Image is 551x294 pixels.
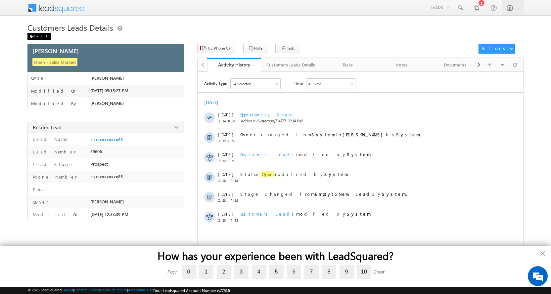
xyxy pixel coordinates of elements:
[128,288,153,292] a: Acceptable Use
[218,112,233,117] span: [DATE]
[90,204,120,213] em: Start Chat
[539,248,546,259] button: Close
[315,191,332,197] strong: Empty
[240,211,371,217] span: modified by
[218,198,238,202] span: 12:28 PM
[27,22,113,33] span: Customers Leads Details
[340,265,354,279] label: 9
[275,44,300,53] button: Task
[109,3,124,19] div: Minimize live chat window
[31,212,78,217] label: Modified On
[266,61,315,69] div: Customers Leads Details
[252,265,266,279] label: 4
[347,211,371,217] strong: System
[243,44,268,53] button: Note
[380,61,423,69] div: Notes
[64,288,73,292] a: About
[269,265,284,279] label: 5
[90,75,124,81] span: [PERSON_NAME]
[101,288,127,292] a: Terms of Service
[31,101,78,106] label: Modified By
[357,265,371,279] label: 10
[199,265,213,279] label: 1
[240,132,421,137] span: Owner changed from to by .
[287,265,301,279] label: 6
[339,191,372,197] strong: New Lead
[31,199,48,205] label: Owner
[31,161,73,167] label: Lead Stage
[261,171,274,177] span: Open
[231,79,280,89] div: Owner Changed,Status Changed,Stage Changed,Source Changed,Notes & 19 more..
[308,82,321,86] div: All Time
[218,159,238,163] span: 12:32 PM
[208,45,232,51] span: CC Phone Call
[347,151,371,157] strong: System
[373,269,384,275] div: Great
[90,161,108,167] span: Prospect
[257,118,269,123] span: System
[326,61,369,69] div: Tasks
[343,132,386,137] strong: [PERSON_NAME]
[218,139,238,143] span: 12:32 PM
[182,265,196,279] label: 0
[322,265,336,279] label: 8
[33,124,62,131] span: Related Lead
[31,174,77,180] label: Phone Number
[167,269,177,275] div: Poor
[218,179,238,183] span: 12:28 PM
[396,132,420,137] strong: System
[34,35,111,43] div: Chat with us now
[90,199,124,204] span: [PERSON_NAME]
[218,211,233,217] span: [DATE]
[31,88,77,94] label: Modified On
[240,151,296,157] span: Customers Leads
[294,78,303,88] span: Time
[382,191,406,197] strong: System
[482,45,508,51] div: Actions
[240,118,495,123] span: Added by on
[218,119,238,123] span: 12:34 PM
[240,211,296,217] span: Customers Leads
[218,171,233,177] span: [DATE]
[218,132,233,137] span: [DATE]
[31,75,47,81] label: Owner
[90,174,123,179] span: +xx-xxxxxxxx85
[90,101,124,106] span: [PERSON_NAME]
[218,218,238,222] span: 12:28 PM
[220,288,230,293] span: 77516
[31,136,69,142] label: Lead Name
[90,137,123,142] span: +xx-xxxxxxxx85
[204,78,227,88] span: Activity Type
[31,187,54,192] label: Email
[240,191,407,197] span: Stage changed from to by .
[90,88,128,93] span: [DATE] 05:15:27 PM
[31,149,76,154] label: Lead Number
[90,149,102,154] span: 39606
[217,265,231,279] label: 2
[32,58,77,66] span: Open - Sales Marked
[204,99,226,105] div: [DATE]
[311,132,336,137] strong: System
[27,33,51,40] div: Back
[232,82,251,86] div: 24 Selected
[274,118,302,123] span: [DATE] 12:34 PM
[212,62,256,68] div: Activity History
[32,47,79,55] span: [PERSON_NAME]
[324,171,348,177] strong: System
[240,112,294,117] span: Opportunity Share
[304,265,319,279] label: 7
[434,61,477,69] div: Documents
[234,265,249,279] label: 3
[154,288,230,293] span: Your Leadsquared Account Number is
[74,288,100,292] a: Contact Support
[27,288,230,293] span: © 2025 LeadSquared | | | | |
[240,171,349,177] span: Status modified by .
[11,35,28,43] img: d_60004797649_company_0_60004797649
[9,61,121,198] textarea: Type your message and hit 'Enter'
[90,212,128,217] span: [DATE] 12:33:39 PM
[218,191,233,197] span: [DATE]
[14,249,537,262] h2: How has your experience been with LeadSquared?
[240,151,371,157] span: modified by
[218,151,233,157] span: [DATE]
